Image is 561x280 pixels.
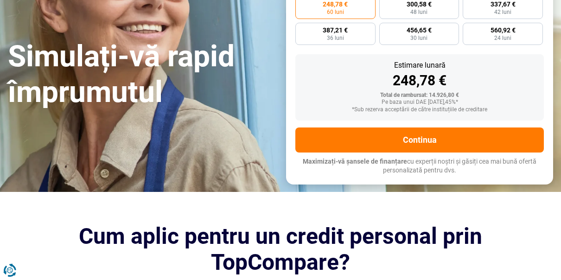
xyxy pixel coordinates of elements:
[327,9,344,15] span: 60 luni
[323,1,348,7] span: 248,78 €
[303,74,536,88] div: 248,78 €
[494,9,511,15] span: 42 luni
[407,1,432,7] span: 300,58 €
[494,35,511,41] span: 24 luni
[410,35,427,41] span: 30 luni
[410,9,427,15] span: 48 luni
[303,62,536,69] div: Estimare lunară
[407,27,432,33] span: 456,65 €
[303,92,536,99] div: Total de rambursat: 14.926,80 €
[8,39,275,110] h1: Simulați-vă rapid împrumutul
[327,35,344,41] span: 36 luni
[303,107,536,113] div: *Sub rezerva acceptării de către instituțiile de creditare
[303,158,407,165] span: Maximizați-vă șansele de finanțare
[491,1,516,7] span: 337,67 €
[323,27,348,33] span: 387,21 €
[295,127,544,153] button: Continua
[295,157,544,175] p: cu experții noștri și găsiți cea mai bună ofertă personalizată pentru dvs.
[22,223,539,274] h2: Cum aplic pentru un credit personal prin TopCompare?
[303,99,536,106] div: Pe baza unui DAE [DATE],45%*
[491,27,516,33] span: 560,92 €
